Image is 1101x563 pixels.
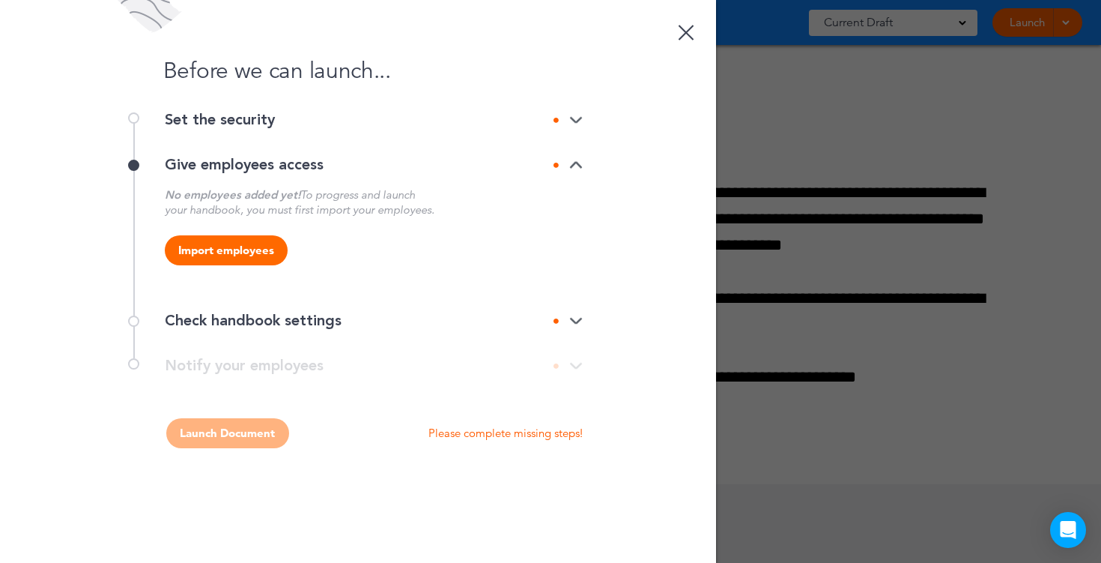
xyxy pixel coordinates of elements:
[428,426,583,441] p: Please complete missing steps!
[165,187,300,202] span: No employees added yet!
[165,313,583,328] div: Check handbook settings
[569,316,583,326] img: arrow-down@2x.png
[165,112,583,127] div: Set the security
[133,60,583,82] h1: Before we can launch...
[569,160,583,170] img: arrow-down@2x.png
[165,187,583,217] div: To progress and launch your handbook, you must first import your employees.
[165,235,288,265] button: Import employees
[1050,512,1086,548] div: Open Intercom Messenger
[165,157,583,172] div: Give employees access
[569,115,583,125] img: arrow-down@2x.png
